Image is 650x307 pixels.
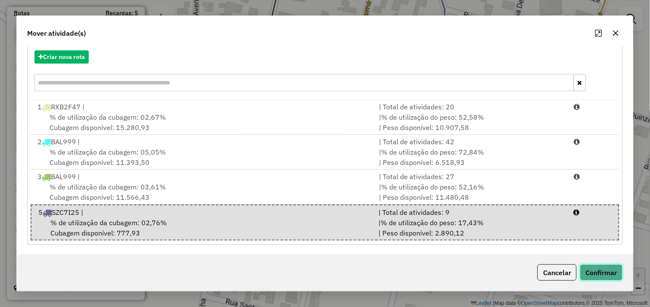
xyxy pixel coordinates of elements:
button: Criar nova rota [34,50,89,64]
div: 3 BAL999 | [32,171,374,182]
span: % de utilização da cubagem: 02,67% [50,113,166,121]
div: 5 SZC7I25 | [33,207,374,217]
span: % de utilização do peso: 72,84% [381,148,484,156]
span: % de utilização da cubagem: 02,76% [50,218,167,227]
div: | | Peso disponível: 6.518,93 [374,147,569,167]
div: | Total de atividades: 20 [374,102,569,112]
div: | | Peso disponível: 2.890,12 [374,217,569,238]
i: Porcentagens após mover as atividades: Cubagem: 3,28% Peso: 21,03% [573,209,579,216]
span: % de utilização do peso: 52,58% [381,113,484,121]
span: Mover atividade(s) [27,28,86,38]
div: Cubagem disponível: 11.393,50 [32,147,374,167]
div: Cubagem disponível: 15.280,93 [32,112,374,133]
button: Confirmar [580,264,623,281]
span: % de utilização do peso: 17,43% [381,218,484,227]
button: Maximize [592,26,606,40]
div: Cubagem disponível: 777,93 [33,217,374,238]
span: % de utilização da cubagem: 03,61% [50,183,166,191]
span: % de utilização da cubagem: 05,05% [50,148,166,156]
div: Cubagem disponível: 11.566,43 [32,182,374,202]
div: | Total de atividades: 9 [374,207,569,217]
button: Cancelar [537,264,577,281]
div: | | Peso disponível: 10.907,58 [374,112,569,133]
i: Porcentagens após mover as atividades: Cubagem: 2,70% Peso: 53,12% [574,103,580,110]
div: | Total de atividades: 42 [374,136,569,147]
i: Porcentagens após mover as atividades: Cubagem: 5,09% Peso: 73,36% [574,138,580,145]
span: % de utilização do peso: 52,16% [381,183,484,191]
div: 1 RXB2F47 | [32,102,374,112]
div: 2 BAL999 | [32,136,374,147]
i: Porcentagens após mover as atividades: Cubagem: 3,65% Peso: 52,69% [574,173,580,180]
div: | Total de atividades: 27 [374,171,569,182]
div: | | Peso disponível: 11.480,48 [374,182,569,202]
